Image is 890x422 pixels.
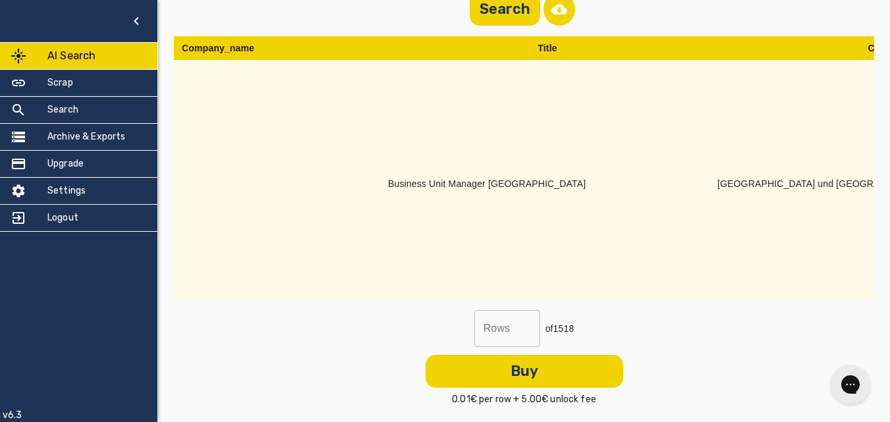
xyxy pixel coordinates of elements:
h5: Upgrade [47,157,84,171]
p: v6.3 [3,409,22,422]
h5: Search [47,103,78,117]
iframe: Gorgias live chat messenger [824,360,877,409]
td: Business Unit Manager [GEOGRAPHIC_DATA] [383,60,712,308]
th: title [383,36,712,60]
input: 5000 [474,310,540,347]
h5: Archive & Exports [47,130,126,144]
span: 0.01€ per row + 5.00€ unlock fee [452,393,596,406]
td: ΒeOne Stuttgart GmbH [53,60,383,308]
h5: Logout [47,211,78,224]
div: of 1518 [474,310,574,347]
h5: Scrap [47,76,73,90]
button: Buy [426,355,623,388]
h5: Settings [47,184,86,198]
h5: AI Search [47,48,96,64]
th: company_name [53,36,383,60]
